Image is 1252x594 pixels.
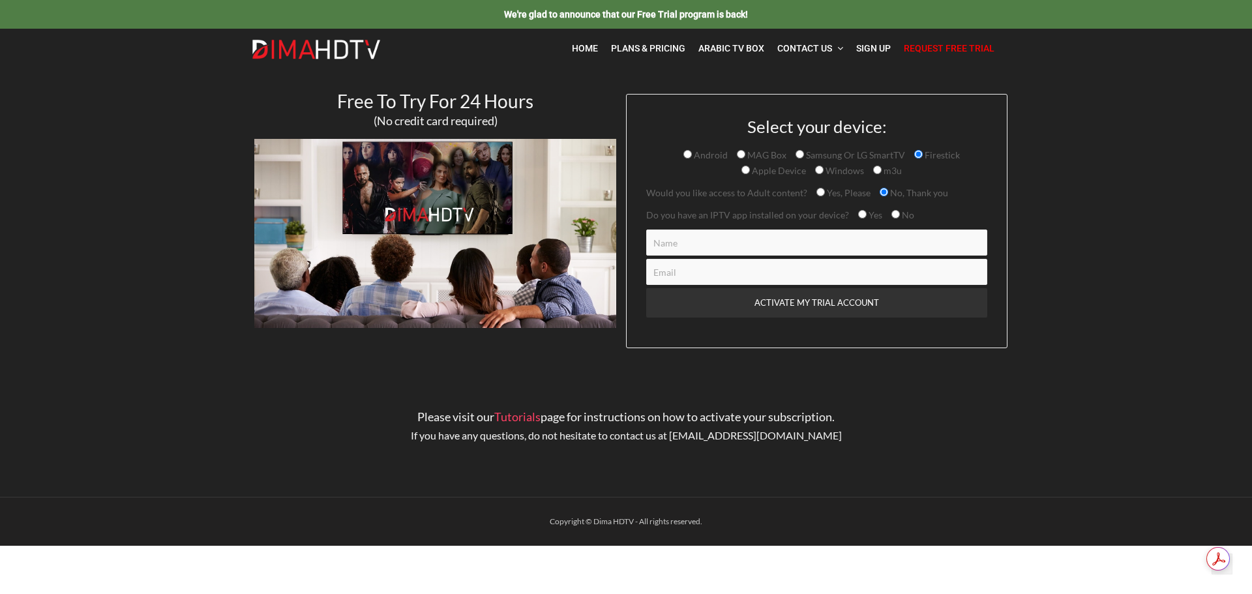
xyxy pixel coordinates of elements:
[565,35,604,62] a: Home
[923,149,960,160] span: Firestick
[796,150,804,158] input: Samsung Or LG SmartTV
[804,149,905,160] span: Samsung Or LG SmartTV
[646,185,987,201] p: Would you like access to Adult content?
[747,116,887,137] span: Select your device:
[683,150,692,158] input: Android
[897,35,1001,62] a: Request Free Trial
[880,188,888,196] input: No, Thank you
[698,43,764,53] span: Arabic TV Box
[824,165,864,176] span: Windows
[504,8,748,20] a: We're glad to announce that our Free Trial program is back!
[741,166,750,174] input: Apple Device
[888,187,948,198] span: No, Thank you
[850,35,897,62] a: Sign Up
[251,39,381,60] img: Dima HDTV
[873,166,882,174] input: m3u
[856,43,891,53] span: Sign Up
[882,165,902,176] span: m3u
[825,187,871,198] span: Yes, Please
[867,209,882,220] span: Yes
[604,35,692,62] a: Plans & Pricing
[646,288,987,318] input: ACTIVATE MY TRIAL ACCOUNT
[771,35,850,62] a: Contact Us
[636,117,997,348] form: Contact form
[504,9,748,20] span: We're glad to announce that our Free Trial program is back!
[737,150,745,158] input: MAG Box
[815,166,824,174] input: Windows
[374,113,498,128] span: (No credit card required)
[816,188,825,196] input: Yes, Please
[777,43,832,53] span: Contact Us
[646,207,987,223] p: Do you have an IPTV app installed on your device?
[692,149,728,160] span: Android
[750,165,806,176] span: Apple Device
[572,43,598,53] span: Home
[611,43,685,53] span: Plans & Pricing
[692,35,771,62] a: Arabic TV Box
[745,149,786,160] span: MAG Box
[245,514,1007,529] div: Copyright © Dima HDTV - All rights reserved.
[904,43,994,53] span: Request Free Trial
[900,209,914,220] span: No
[646,259,987,285] input: Email
[914,150,923,158] input: Firestick
[494,409,541,424] a: Tutorials
[417,409,835,424] span: Please visit our page for instructions on how to activate your subscription.
[891,210,900,218] input: No
[858,210,867,218] input: Yes
[411,429,842,441] span: If you have any questions, do not hesitate to contact us at [EMAIL_ADDRESS][DOMAIN_NAME]
[337,90,533,112] span: Free To Try For 24 Hours
[646,230,987,256] input: Name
